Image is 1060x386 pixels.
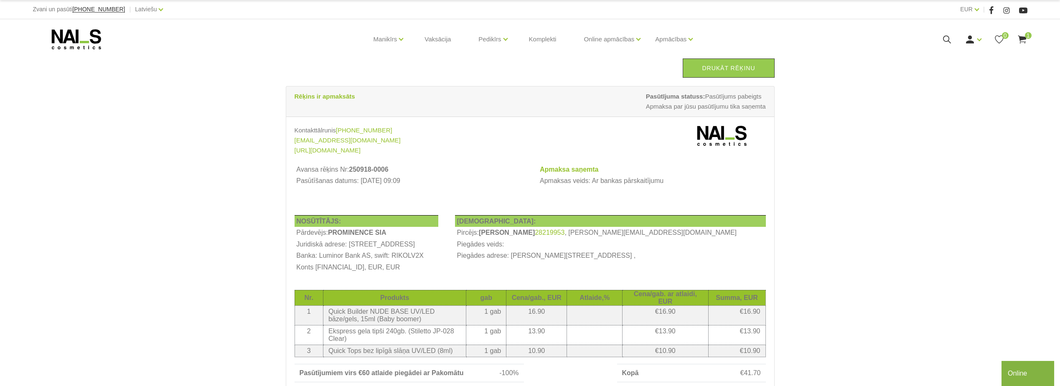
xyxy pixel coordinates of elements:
[499,369,519,376] span: -100%
[708,305,765,325] td: €16.90
[295,239,438,250] th: Juridiskā adrese: [STREET_ADDRESS]
[295,164,521,175] th: Avansa rēķins Nr:
[374,23,397,56] a: Manikīrs
[740,369,744,376] span: €
[455,250,766,262] td: Piegādes adrese: [PERSON_NAME][STREET_ADDRESS] ,
[622,369,639,376] strong: Kopā
[295,262,438,273] th: Konts [FINANCIAL_ID], EUR, EUR
[538,175,765,187] td: Apmaksas veids: Ar bankas pārskaitījumu
[983,4,985,15] span: |
[349,166,388,173] b: 250918-0006
[655,23,686,56] a: Apmācības
[295,305,323,325] td: 1
[33,4,125,15] div: Zvani un pasūti
[623,305,708,325] td: €16.90
[328,229,386,236] b: PROMINENCE SIA
[623,325,708,345] td: €13.90
[506,345,567,357] td: 10.90
[535,229,564,236] a: 28219953
[300,369,464,376] strong: Pasūtījumiem virs €60 atlaide piegādei ar Pakomātu
[295,145,361,155] a: [URL][DOMAIN_NAME]
[323,325,466,345] td: Ekspress gela tipši 240gb. (Stiletto JP-028 Clear)
[683,58,774,78] a: Drukāt rēķinu
[623,345,708,357] td: €10.90
[708,290,765,305] th: Summa, EUR
[960,4,973,14] a: EUR
[567,290,623,305] th: Atlaide,%
[479,229,535,236] b: [PERSON_NAME]
[466,305,506,325] td: 1 gab
[295,125,524,135] div: Kontakttālrunis
[1025,32,1032,39] span: 1
[295,325,323,345] td: 2
[455,239,766,250] td: Piegādes veids:
[72,6,125,13] a: [PHONE_NUMBER]
[1002,32,1009,39] span: 0
[455,227,766,239] td: Pircējs: , [PERSON_NAME][EMAIL_ADDRESS][DOMAIN_NAME]
[744,369,760,376] span: 41.70
[478,23,501,56] a: Pedikīrs
[336,125,392,135] a: [PHONE_NUMBER]
[323,345,466,357] td: Quick Tops bez lipīgā slāņa UV/LED (8ml)
[135,4,157,14] a: Latviešu
[323,290,466,305] th: Produkts
[646,93,705,100] strong: Pasūtījuma statuss:
[295,187,521,198] td: Avansa rēķins izdrukāts: [DATE] 06:09:11
[295,215,438,227] th: NOSŪTĪTĀJS:
[540,166,599,173] strong: Apmaksa saņemta
[418,19,458,59] a: Vaksācija
[584,23,634,56] a: Online apmācības
[295,290,323,305] th: Nr.
[1002,359,1056,386] iframe: chat widget
[295,250,438,262] th: Banka: Luminor Bank AS, swift: RIKOLV2X
[323,305,466,325] td: Quick Builder NUDE BASE UV/LED bāze/gels, 15ml (Baby boomer)
[708,345,765,357] td: €10.90
[708,325,765,345] td: €13.90
[994,34,1004,45] a: 0
[295,135,401,145] a: [EMAIL_ADDRESS][DOMAIN_NAME]
[295,175,521,187] td: Pasūtīšanas datums: [DATE] 09:09
[646,91,766,112] span: Pasūtījums pabeigts Apmaksa par jūsu pasūtījumu tika saņemta
[295,93,355,100] strong: Rēķins ir apmaksāts
[129,4,131,15] span: |
[1017,34,1027,45] a: 1
[506,325,567,345] td: 13.90
[455,215,766,227] th: [DEMOGRAPHIC_DATA]:
[295,345,323,357] td: 3
[466,290,506,305] th: gab
[522,19,563,59] a: Komplekti
[466,325,506,345] td: 1 gab
[466,345,506,357] td: 1 gab
[506,290,567,305] th: Cena/gab., EUR
[295,227,438,239] td: Pārdevējs:
[506,305,567,325] td: 16.90
[623,290,708,305] th: Cena/gab. ar atlaidi, EUR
